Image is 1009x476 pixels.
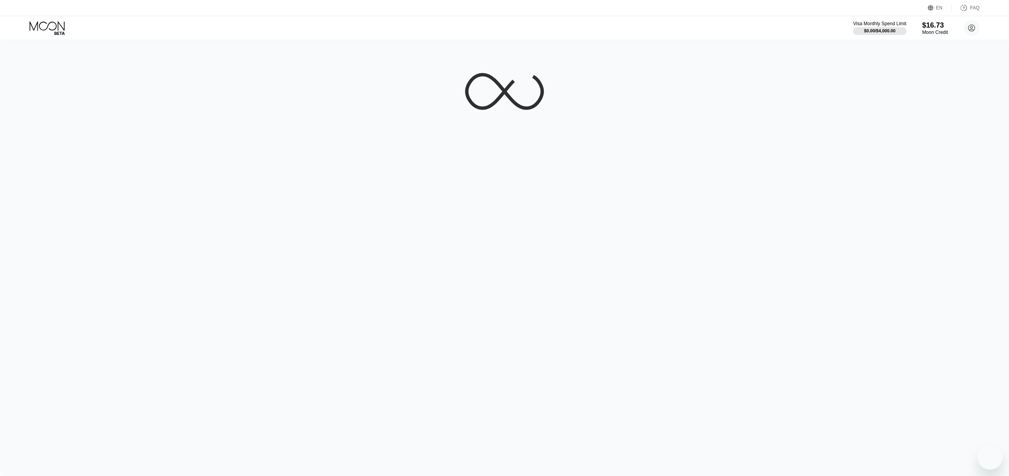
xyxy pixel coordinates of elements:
div: Moon Credit [922,30,948,35]
div: EN [936,5,943,11]
div: FAQ [952,4,979,12]
div: $16.73Moon Credit [922,21,948,35]
div: Visa Monthly Spend Limit$0.00/$4,000.00 [853,21,906,35]
div: $16.73 [922,21,948,30]
div: FAQ [970,5,979,11]
div: Visa Monthly Spend Limit [853,21,906,26]
div: EN [928,4,952,12]
div: $0.00 / $4,000.00 [864,28,895,33]
iframe: Button to launch messaging window [977,444,1003,470]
